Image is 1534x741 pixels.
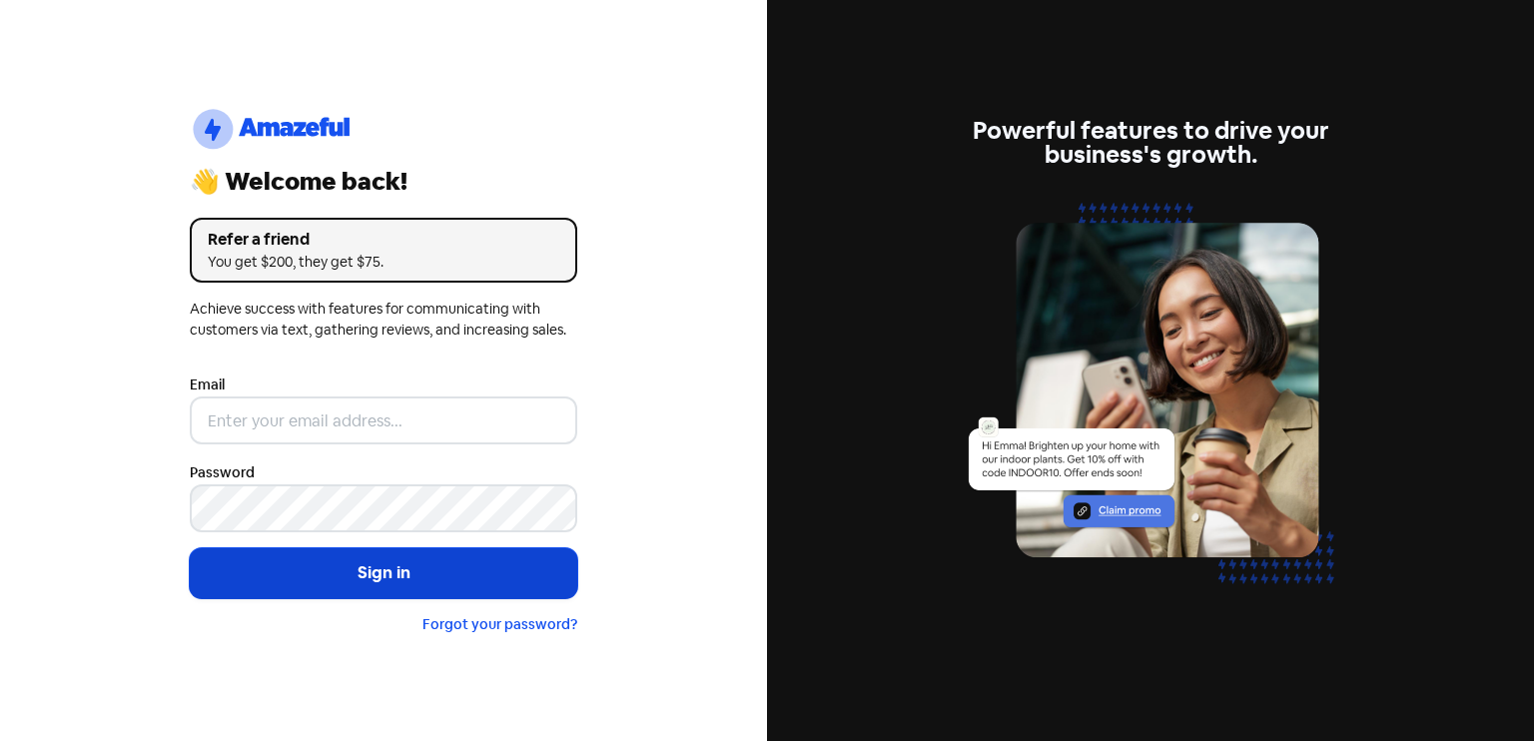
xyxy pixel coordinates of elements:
[208,228,559,252] div: Refer a friend
[190,396,577,444] input: Enter your email address...
[208,252,559,273] div: You get $200, they get $75.
[957,191,1344,621] img: text-marketing
[957,119,1344,167] div: Powerful features to drive your business's growth.
[422,615,577,633] a: Forgot your password?
[190,374,225,395] label: Email
[190,299,577,341] div: Achieve success with features for communicating with customers via text, gathering reviews, and i...
[190,462,255,483] label: Password
[190,170,577,194] div: 👋 Welcome back!
[190,548,577,598] button: Sign in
